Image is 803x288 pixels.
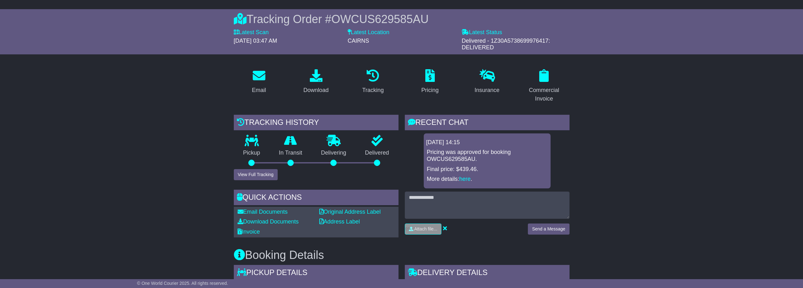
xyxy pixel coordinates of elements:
[299,67,333,97] a: Download
[427,166,547,173] p: Final price: $439.46.
[470,67,504,97] a: Insurance
[348,29,389,36] label: Latest Location
[462,29,502,36] label: Latest Status
[319,209,381,215] a: Original Address Label
[238,218,299,225] a: Download Documents
[319,218,360,225] a: Address Label
[312,150,356,156] p: Delivering
[269,150,312,156] p: In Transit
[356,150,399,156] p: Delivered
[426,139,548,146] div: [DATE] 14:15
[519,67,570,105] a: Commercial Invoice
[358,67,388,97] a: Tracking
[475,86,499,95] div: Insurance
[303,86,328,95] div: Download
[427,149,547,162] p: Pricing was approved for booking OWCUS629585AU.
[405,115,570,132] div: RECENT CHAT
[248,67,270,97] a: Email
[234,265,399,282] div: Pickup Details
[462,38,550,51] span: Delivered - 1Z30A5738699976417: DELIVERED
[238,209,288,215] a: Email Documents
[523,86,565,103] div: Commercial Invoice
[348,38,369,44] span: CAIRNS
[234,29,269,36] label: Latest Scan
[427,176,547,183] p: More details: .
[252,86,266,95] div: Email
[421,86,439,95] div: Pricing
[331,13,428,26] span: OWCUS629585AU
[234,38,277,44] span: [DATE] 03:47 AM
[234,115,399,132] div: Tracking history
[238,229,260,235] a: Invoice
[234,190,399,207] div: Quick Actions
[528,224,569,235] button: Send a Message
[234,249,570,261] h3: Booking Details
[137,281,228,286] span: © One World Courier 2025. All rights reserved.
[234,12,570,26] div: Tracking Order #
[417,67,443,97] a: Pricing
[234,169,278,180] button: View Full Tracking
[362,86,384,95] div: Tracking
[234,150,270,156] p: Pickup
[405,265,570,282] div: Delivery Details
[459,176,471,182] a: here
